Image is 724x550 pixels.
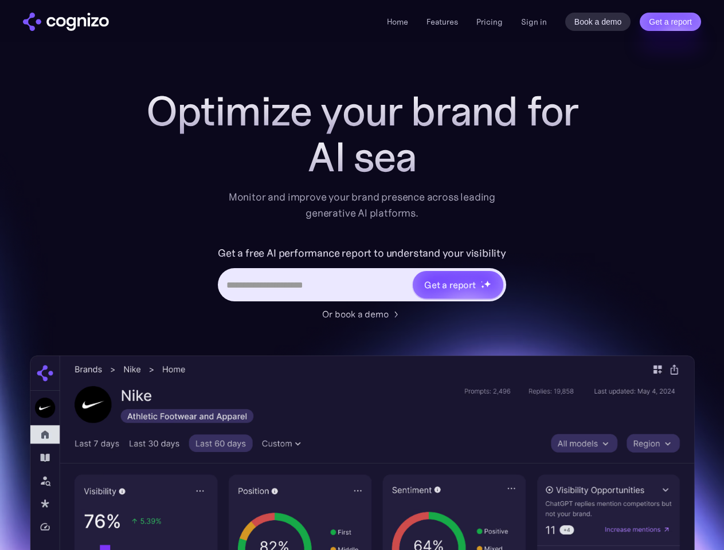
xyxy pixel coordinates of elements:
[424,278,476,292] div: Get a report
[387,17,408,27] a: Home
[322,307,402,321] a: Or book a demo
[218,244,506,301] form: Hero URL Input Form
[640,13,701,31] a: Get a report
[481,281,483,282] img: star
[133,88,592,134] h1: Optimize your brand for
[484,280,491,288] img: star
[565,13,631,31] a: Book a demo
[426,17,458,27] a: Features
[218,244,506,262] label: Get a free AI performance report to understand your visibility
[23,13,109,31] img: cognizo logo
[481,285,485,289] img: star
[221,189,503,221] div: Monitor and improve your brand presence across leading generative AI platforms.
[412,270,504,300] a: Get a reportstarstarstar
[23,13,109,31] a: home
[133,134,592,180] div: AI sea
[521,15,547,29] a: Sign in
[322,307,389,321] div: Or book a demo
[476,17,503,27] a: Pricing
